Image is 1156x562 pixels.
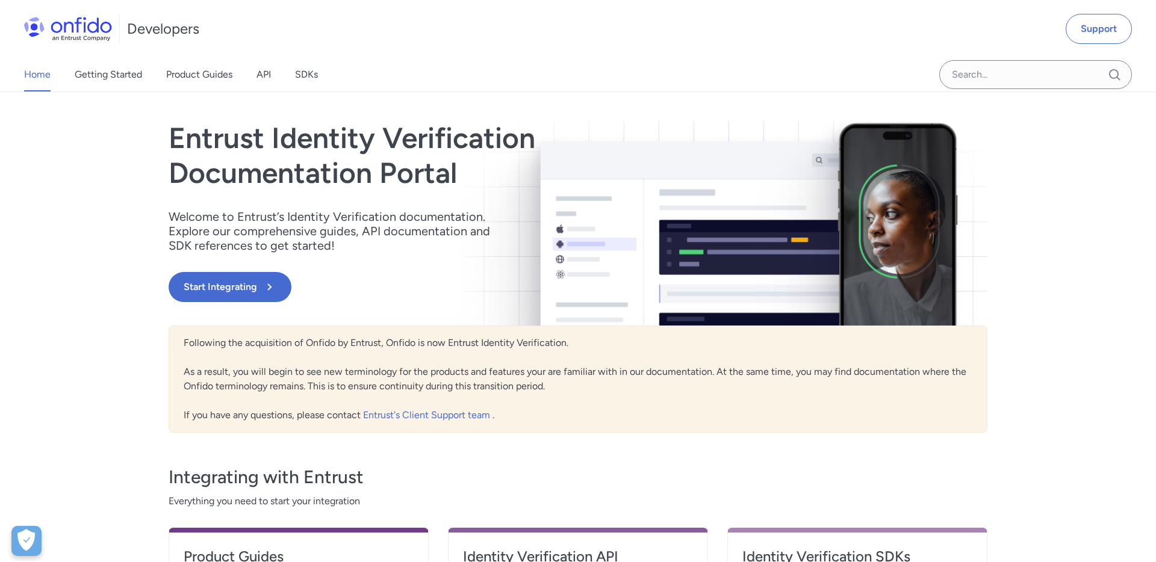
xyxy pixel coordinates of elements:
h3: Integrating with Entrust [169,465,987,489]
p: Welcome to Entrust’s Identity Verification documentation. Explore our comprehensive guides, API d... [169,209,506,253]
a: SDKs [295,58,318,91]
a: Start Integrating [169,272,742,302]
input: Onfido search input field [939,60,1132,89]
a: Home [24,58,51,91]
a: Entrust's Client Support team [363,409,493,421]
a: Getting Started [75,58,142,91]
div: Following the acquisition of Onfido by Entrust, Onfido is now Entrust Identity Verification. As a... [169,326,987,433]
button: Open Preferences [11,526,42,556]
a: Support [1066,14,1132,44]
button: Start Integrating [169,272,291,302]
img: Onfido Logo [24,17,112,41]
a: Product Guides [166,58,232,91]
h1: Developers [127,19,199,39]
div: Cookie Preferences [11,526,42,556]
h1: Entrust Identity Verification Documentation Portal [169,121,742,190]
a: API [256,58,271,91]
span: Everything you need to start your integration [169,494,987,508]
